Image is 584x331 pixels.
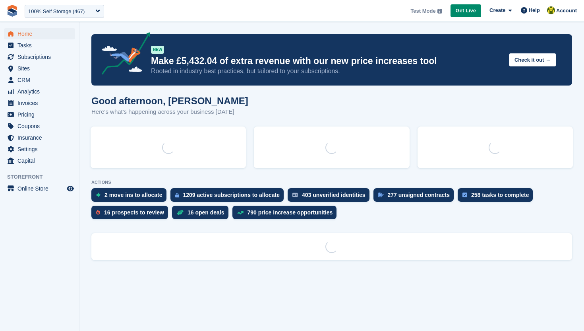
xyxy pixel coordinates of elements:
a: menu [4,144,75,155]
img: verify_identity-adf6edd0f0f0b5bbfe63781bf79b02c33cf7c696d77639b501bdc392416b5a36.svg [292,193,298,197]
img: task-75834270c22a3079a89374b754ae025e5fb1db73e45f91037f5363f120a921f8.svg [462,193,467,197]
div: 16 open deals [188,209,224,216]
p: Make £5,432.04 of extra revenue with our new price increases tool [151,55,503,67]
div: 16 prospects to review [104,209,164,216]
img: stora-icon-8386f47178a22dfd0bd8f6a31ec36ba5ce8667c1dd55bd0f319d3a0aa187defe.svg [6,5,18,17]
a: menu [4,51,75,62]
span: Tasks [17,40,65,51]
span: Get Live [456,7,476,15]
a: menu [4,28,75,39]
a: 2 move ins to allocate [91,188,170,206]
img: active_subscription_to_allocate_icon-d502201f5373d7db506a760aba3b589e785aa758c864c3986d89f69b8ff3... [175,193,179,198]
a: 1209 active subscriptions to allocate [170,188,288,206]
a: 790 price increase opportunities [232,206,341,223]
div: 277 unsigned contracts [388,192,450,198]
span: Sites [17,63,65,74]
a: menu [4,132,75,143]
a: menu [4,155,75,166]
a: 16 prospects to review [91,206,172,223]
a: Get Live [451,4,481,18]
p: Here's what's happening across your business [DATE] [91,107,248,117]
a: 403 unverified identities [288,188,373,206]
div: NEW [151,46,164,54]
a: menu [4,109,75,120]
img: move_ins_to_allocate_icon-fdf77a2bb77ea45bf5b3d319d69a93e2d87916cf1d5bf7949dd705db3b84f3ca.svg [96,193,101,197]
h1: Good afternoon, [PERSON_NAME] [91,95,248,106]
a: menu [4,97,75,109]
span: Pricing [17,109,65,120]
span: CRM [17,74,65,86]
span: Help [529,6,540,14]
div: 100% Self Storage (467) [28,8,85,16]
span: Home [17,28,65,39]
span: Coupons [17,121,65,132]
a: menu [4,86,75,97]
div: 403 unverified identities [302,192,365,198]
span: Analytics [17,86,65,97]
img: prospect-51fa495bee0391a8d652442698ab0144808aea92771e9ea1ae160a38d050c398.svg [96,210,100,215]
img: price_increase_opportunities-93ffe204e8149a01c8c9dc8f82e8f89637d9d84a8eef4429ea346261dce0b2c0.svg [237,211,244,214]
img: Rob Sweeney [547,6,555,14]
a: 16 open deals [172,206,232,223]
span: Capital [17,155,65,166]
a: 277 unsigned contracts [373,188,458,206]
div: 790 price increase opportunities [248,209,333,216]
a: menu [4,63,75,74]
span: Create [489,6,505,14]
a: 258 tasks to complete [458,188,537,206]
a: menu [4,40,75,51]
span: Storefront [7,173,79,181]
div: 258 tasks to complete [471,192,529,198]
span: Test Mode [410,7,435,15]
span: Subscriptions [17,51,65,62]
div: 1209 active subscriptions to allocate [183,192,280,198]
a: Preview store [66,184,75,193]
img: price-adjustments-announcement-icon-8257ccfd72463d97f412b2fc003d46551f7dbcb40ab6d574587a9cd5c0d94... [95,32,151,78]
a: menu [4,183,75,194]
a: menu [4,74,75,86]
span: Settings [17,144,65,155]
a: menu [4,121,75,132]
div: 2 move ins to allocate [104,192,162,198]
p: ACTIONS [91,180,572,185]
span: Account [556,7,577,15]
span: Invoices [17,97,65,109]
span: Online Store [17,183,65,194]
p: Rooted in industry best practices, but tailored to your subscriptions. [151,67,503,76]
img: contract_signature_icon-13c848040528278c33f63329250d36e43548de30e8caae1d1a13099fd9432cc5.svg [378,193,384,197]
img: deal-1b604bf984904fb50ccaf53a9ad4b4a5d6e5aea283cecdc64d6e3604feb123c2.svg [177,210,184,215]
img: icon-info-grey-7440780725fd019a000dd9b08b2336e03edf1995a4989e88bcd33f0948082b44.svg [437,9,442,14]
button: Check it out → [509,53,556,66]
span: Insurance [17,132,65,143]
